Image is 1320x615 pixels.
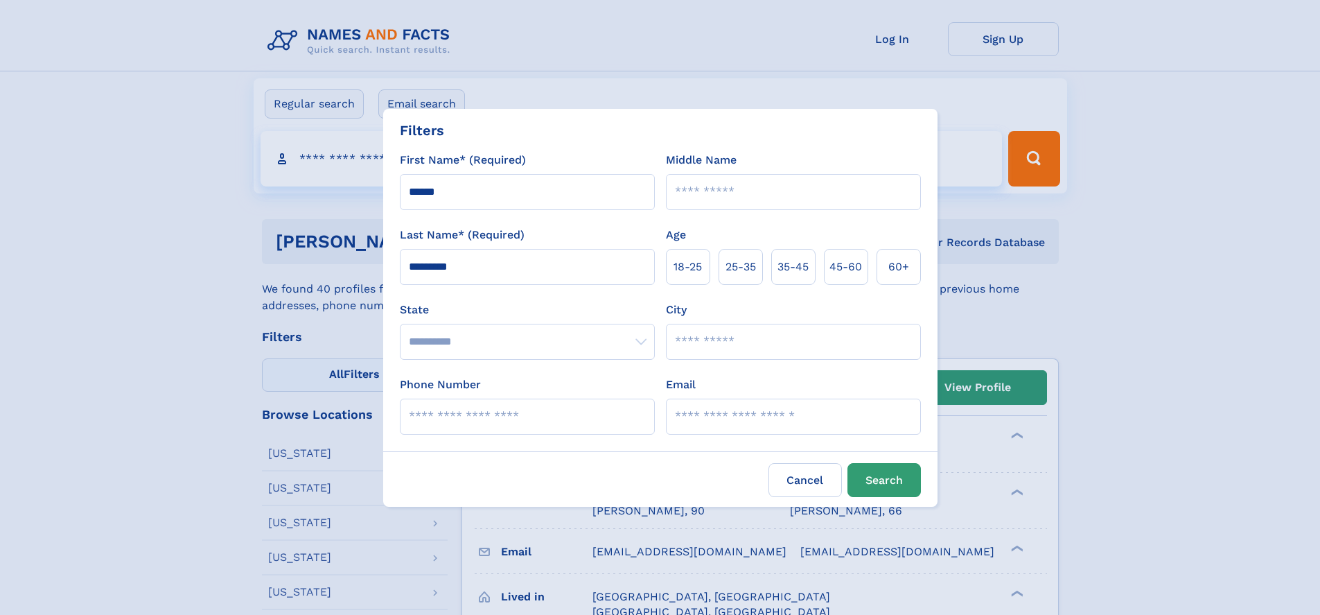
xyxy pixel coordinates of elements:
label: Cancel [768,463,842,497]
span: 18‑25 [674,259,702,275]
label: Age [666,227,686,243]
span: 35‑45 [777,259,809,275]
span: 45‑60 [829,259,862,275]
label: Middle Name [666,152,737,168]
span: 25‑35 [725,259,756,275]
label: Phone Number [400,376,481,393]
label: City [666,302,687,318]
label: Email [666,376,696,393]
label: First Name* (Required) [400,152,526,168]
div: Filters [400,120,444,141]
span: 60+ [888,259,909,275]
button: Search [847,463,921,497]
label: Last Name* (Required) [400,227,525,243]
label: State [400,302,655,318]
